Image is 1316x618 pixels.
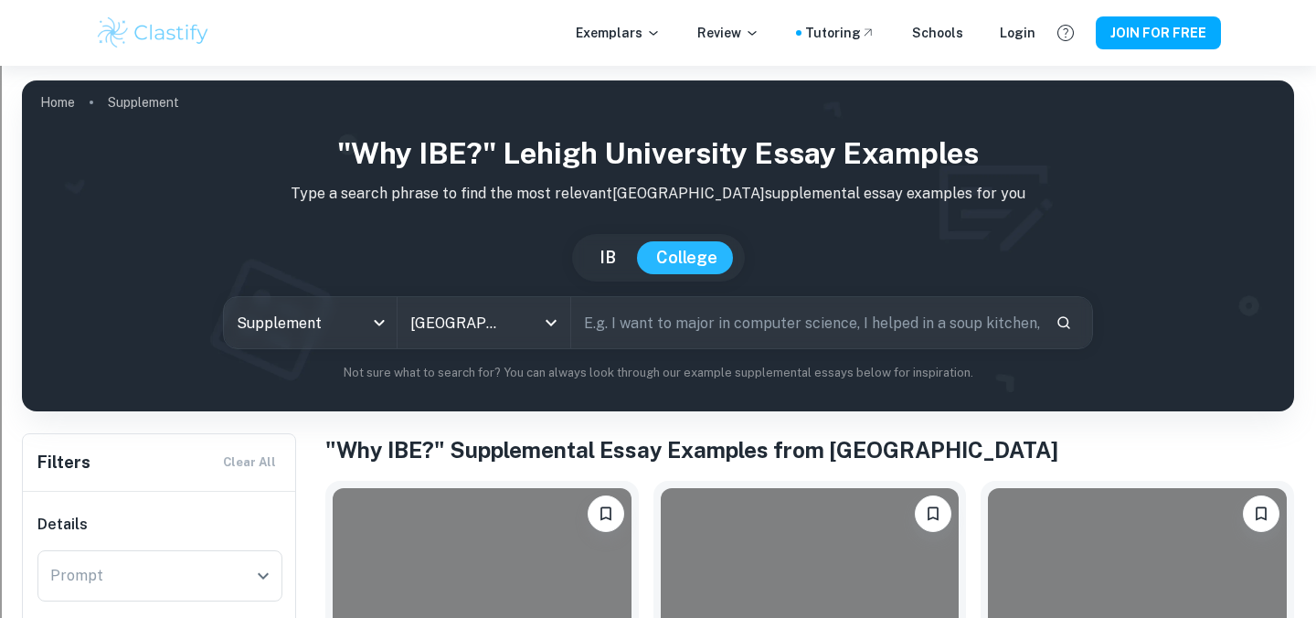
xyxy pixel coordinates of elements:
[1050,17,1081,48] button: Help and Feedback
[1000,23,1035,43] a: Login
[697,23,759,43] p: Review
[1096,16,1221,49] button: JOIN FOR FREE
[576,23,661,43] p: Exemplars
[805,23,876,43] a: Tutoring
[912,23,963,43] a: Schools
[95,15,211,51] img: Clastify logo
